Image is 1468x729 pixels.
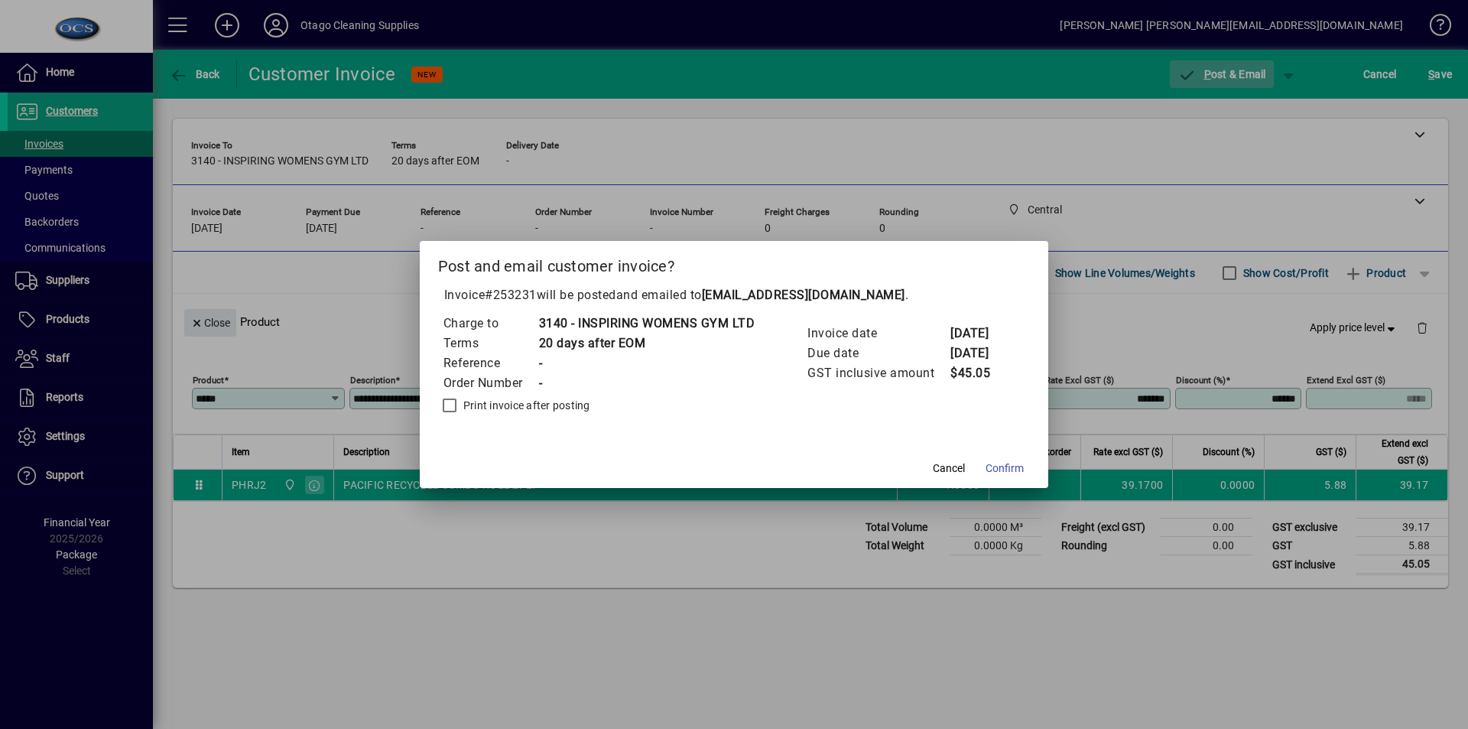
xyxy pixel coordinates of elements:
td: - [538,373,755,393]
td: [DATE] [950,324,1011,343]
h2: Post and email customer invoice? [420,241,1049,285]
span: and emailed to [616,288,905,302]
td: 3140 - INSPIRING WOMENS GYM LTD [538,314,755,334]
span: Cancel [933,461,965,477]
td: Terms [443,334,538,353]
td: Due date [807,343,950,363]
td: Order Number [443,373,538,393]
td: GST inclusive amount [807,363,950,383]
button: Confirm [979,454,1030,482]
span: Confirm [986,461,1024,477]
td: - [538,353,755,373]
td: Reference [443,353,538,373]
td: 20 days after EOM [538,334,755,353]
td: Invoice date [807,324,950,343]
button: Cancel [924,454,973,482]
b: [EMAIL_ADDRESS][DOMAIN_NAME] [702,288,905,302]
label: Print invoice after posting [460,398,590,413]
span: #253231 [485,288,537,302]
td: Charge to [443,314,538,334]
td: [DATE] [950,343,1011,363]
p: Invoice will be posted . [438,286,1031,304]
td: $45.05 [950,363,1011,383]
